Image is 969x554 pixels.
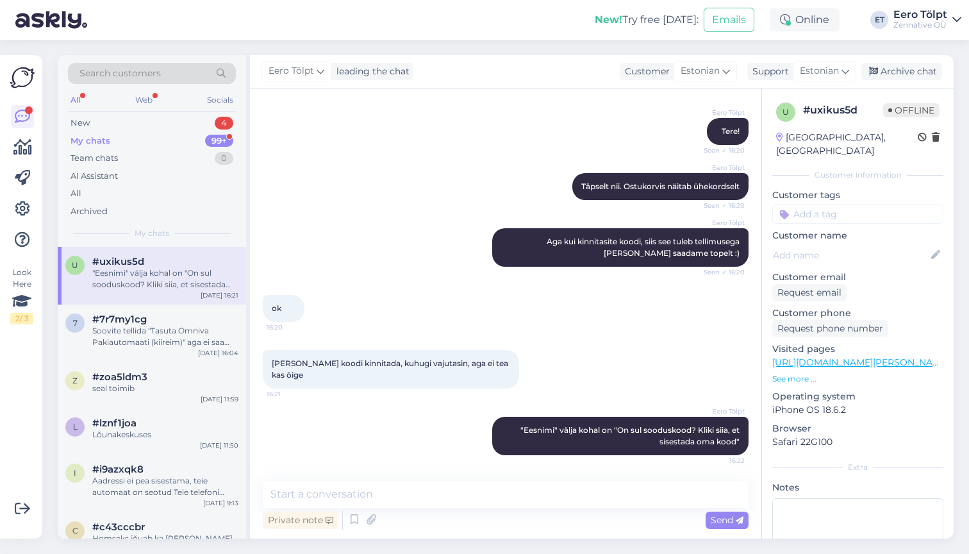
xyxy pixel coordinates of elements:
p: iPhone OS 18.6.2 [772,403,943,417]
input: Add name [773,248,929,262]
span: [PERSON_NAME] koodi kinnitada, kuhugi vajutasin, aga ei tea kas ōige [272,358,510,380]
div: Team chats [70,152,118,165]
a: [URL][DOMAIN_NAME][PERSON_NAME] [772,357,949,368]
span: Seen ✓ 16:20 [697,201,745,210]
span: #7r7my1cg [92,314,147,325]
span: 16:21 [267,389,315,399]
span: Estonian [681,64,720,78]
div: Look Here [10,267,33,324]
p: Safari 22G100 [772,435,943,449]
div: All [70,187,81,200]
a: Eero TölptZennative OÜ [893,10,961,30]
b: New! [595,13,622,26]
div: Soovite tellida "Tasuta Omniva Pakiautomaati (kiireim)" aga ei saa valida rippmenüüst pakipunkti? [92,325,238,348]
span: 16:20 [267,323,315,332]
span: #i9azxqk8 [92,464,144,475]
div: [GEOGRAPHIC_DATA], [GEOGRAPHIC_DATA] [776,131,918,158]
span: 16:22 [697,456,745,466]
span: #uxikus5d [92,256,144,267]
div: [DATE] 16:21 [201,290,238,300]
div: [DATE] 16:04 [198,348,238,358]
p: Notes [772,481,943,494]
span: "Eesnimi" välja kohal on "On sul sooduskood? Kliki siia, et sisestada oma kood" [520,425,741,446]
div: New [70,117,90,130]
div: Eero Tölpt [893,10,947,20]
p: Browser [772,422,943,435]
span: z [72,376,78,385]
div: Online [770,8,840,31]
div: 4 [215,117,233,130]
span: u [783,107,789,117]
span: Send [711,514,743,526]
span: Aga kui kinnitasite koodi, siis see tuleb tellimusega [PERSON_NAME] saadame topelt :) [547,237,741,258]
span: Search customers [79,67,161,80]
p: Customer email [772,271,943,284]
span: Seen ✓ 16:20 [697,267,745,277]
div: Customer [620,65,670,78]
div: 99+ [205,135,233,147]
span: i [74,468,76,478]
div: 0 [215,152,233,165]
div: Lõunakeskuses [92,429,238,441]
p: Customer name [772,229,943,242]
div: ET [870,11,888,29]
button: Emails [704,8,754,32]
p: Customer phone [772,306,943,320]
p: Visited pages [772,342,943,356]
div: [DATE] 11:59 [201,394,238,404]
div: Support [747,65,789,78]
div: Request email [772,284,847,301]
div: [DATE] 11:50 [200,441,238,450]
div: My chats [70,135,110,147]
div: [DATE] 9:13 [203,498,238,508]
span: Eero Tölpt [697,407,745,416]
span: u [72,260,78,270]
span: l [73,422,78,432]
div: All [68,92,83,108]
div: leading the chat [331,65,410,78]
input: Add a tag [772,205,943,224]
div: Private note [263,512,338,529]
span: My chats [135,228,169,239]
span: Eero Tölpt [697,218,745,228]
p: Customer tags [772,189,943,202]
span: Offline [883,103,940,117]
img: Askly Logo [10,65,35,90]
p: See more ... [772,373,943,385]
span: Eero Tölpt [697,108,745,117]
span: 7 [73,318,78,328]
div: # uxikus5d [803,103,883,118]
p: Operating system [772,390,943,403]
div: Customer information [772,169,943,181]
div: Archive chat [861,63,942,80]
div: Zennative OÜ [893,20,947,30]
span: #zoa5ldm3 [92,371,147,383]
div: Aadressi ei pea sisestama, teie automaat on seotud Teie telefoni numbriga [92,475,238,498]
span: ok [272,303,281,313]
span: #c43cccbr [92,521,145,533]
div: Extra [772,462,943,473]
div: seal toimib [92,383,238,394]
span: Eero Tölpt [697,163,745,172]
div: 2 / 3 [10,313,33,324]
span: #lznf1joa [92,417,137,429]
span: Täpselt nii. Ostukorvis näitab ühekordselt [581,181,740,191]
div: AI Assistant [70,170,118,183]
span: Tere! [722,126,740,136]
div: Archived [70,205,108,218]
span: Eero Tölpt [269,64,314,78]
div: "Eesnimi" välja kohal on "On sul sooduskood? Kliki siia, et sisestada oma kood" [92,267,238,290]
div: Request phone number [772,320,888,337]
div: Try free [DATE]: [595,12,699,28]
span: c [72,526,78,535]
div: Socials [204,92,236,108]
span: Seen ✓ 16:20 [697,146,745,155]
span: Estonian [800,64,839,78]
div: Web [133,92,155,108]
